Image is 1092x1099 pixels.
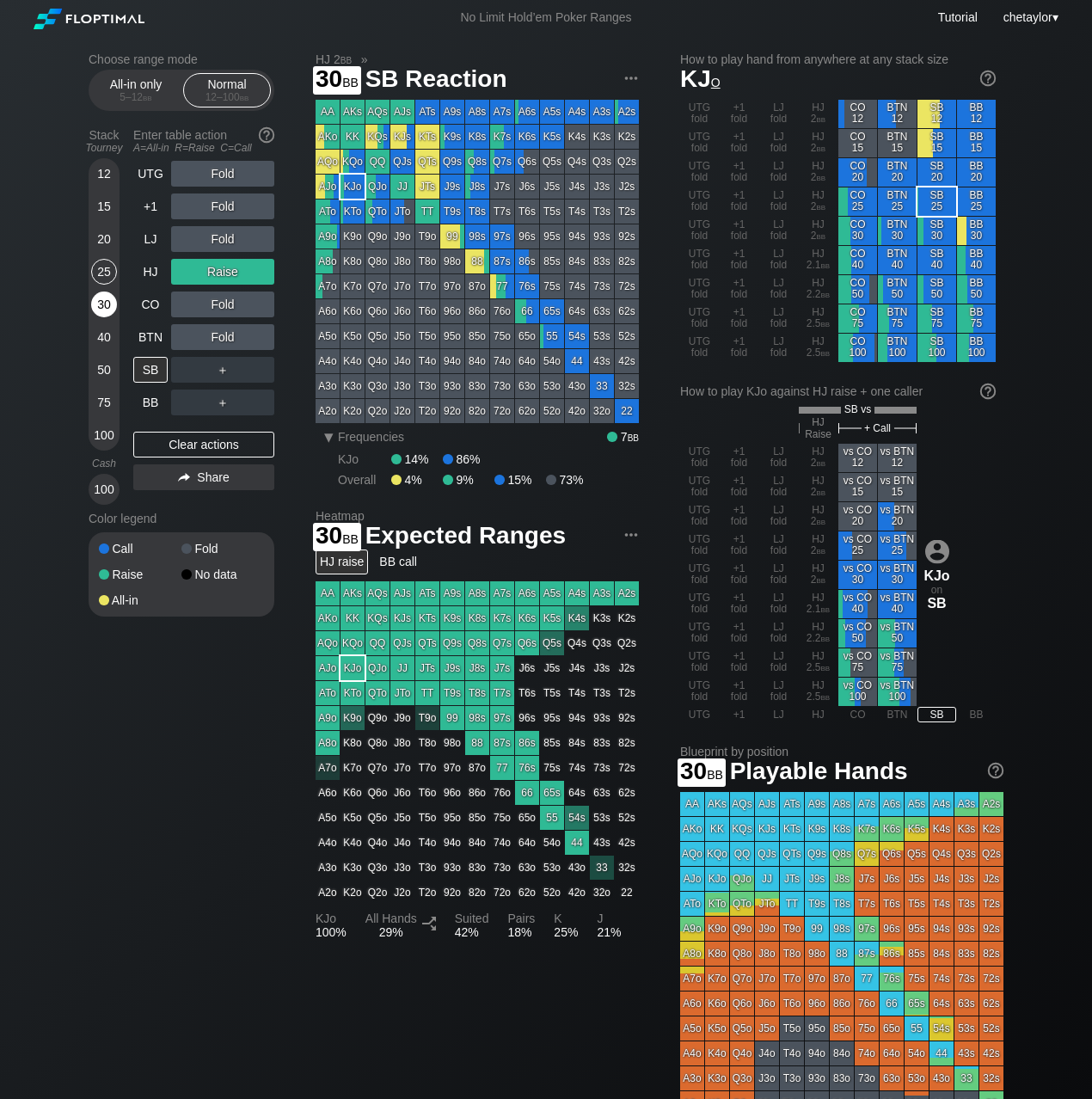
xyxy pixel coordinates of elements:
[440,224,464,249] div: 99
[680,129,719,157] div: UTG fold
[799,246,837,274] div: HJ 2.1
[680,275,719,304] div: UTG fold
[799,304,837,333] div: HJ 2.5
[799,187,837,216] div: HJ 2
[390,374,414,398] div: J3o
[821,288,831,300] span: bb
[515,224,539,249] div: 96s
[917,275,956,304] div: SB 50
[565,249,589,273] div: 84s
[316,125,340,149] div: AKo
[515,200,539,224] div: T6s
[590,349,614,373] div: 43s
[615,224,639,249] div: 92s
[515,100,539,124] div: A6s
[363,66,510,95] span: SB Reaction
[1003,10,1052,24] span: chetaylor
[352,52,377,66] span: »
[957,187,996,216] div: BB 25
[365,299,390,323] div: Q6o
[171,193,274,219] div: Fold
[91,357,117,383] div: 50
[540,200,564,224] div: T5s
[316,324,340,348] div: A5o
[181,568,264,580] div: No data
[565,274,589,298] div: 74s
[490,349,514,373] div: 74o
[759,334,798,362] div: LJ fold
[340,324,365,348] div: K5o
[390,324,414,348] div: J5o
[313,52,354,67] span: HJ 2
[91,292,117,317] div: 30
[390,200,414,224] div: JTo
[838,334,877,362] div: CO 100
[759,158,798,187] div: LJ fold
[440,175,464,199] div: J9s
[917,246,956,274] div: SB 40
[817,200,826,212] span: bb
[440,324,464,348] div: 95o
[565,100,589,124] div: A4s
[365,125,390,149] div: KQs
[133,121,274,161] div: Enter table action
[340,224,365,249] div: K9o
[490,200,514,224] div: T7s
[91,422,117,448] div: 100
[133,161,168,187] div: UTG
[133,226,168,252] div: LJ
[590,374,614,398] div: 33
[565,349,589,373] div: 44
[133,324,168,350] div: BTN
[917,100,956,128] div: SB 12
[91,324,117,350] div: 40
[422,917,436,930] img: Split arrow icon
[415,200,439,224] div: TT
[178,473,190,482] img: share.864f2f62.svg
[440,200,464,224] div: T9s
[925,539,949,563] img: icon-avatar.b40e07d9.svg
[465,349,489,373] div: 84o
[720,129,758,157] div: +1 fold
[615,249,639,273] div: 82s
[680,100,719,128] div: UTG fold
[191,91,263,103] div: 12 – 100
[434,10,657,28] div: No Limit Hold’em Poker Ranges
[680,65,721,92] span: KJ
[133,193,168,219] div: +1
[143,91,152,103] span: bb
[590,150,614,174] div: Q3s
[720,304,758,333] div: +1 fold
[590,274,614,298] div: 73s
[957,217,996,245] div: BB 30
[878,304,917,333] div: BTN 75
[720,217,758,245] div: +1 fold
[171,161,274,187] div: Fold
[99,594,181,606] div: All-in
[415,349,439,373] div: T4o
[817,230,826,242] span: bb
[680,217,719,245] div: UTG fold
[490,299,514,323] div: 76o
[838,158,877,187] div: CO 20
[540,374,564,398] div: 53o
[133,292,168,317] div: CO
[680,246,719,274] div: UTG fold
[817,142,826,154] span: bb
[821,259,831,271] span: bb
[565,324,589,348] div: 54s
[91,161,117,187] div: 12
[316,100,340,124] div: AA
[979,69,997,88] img: help.32db89a4.svg
[440,349,464,373] div: 94o
[515,349,539,373] div: 64o
[957,275,996,304] div: BB 50
[91,226,117,252] div: 20
[878,100,917,128] div: BTN 12
[240,91,249,103] span: bb
[365,224,390,249] div: Q9o
[680,304,719,333] div: UTG fold
[187,74,267,107] div: Normal
[540,274,564,298] div: 75s
[615,374,639,398] div: 32s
